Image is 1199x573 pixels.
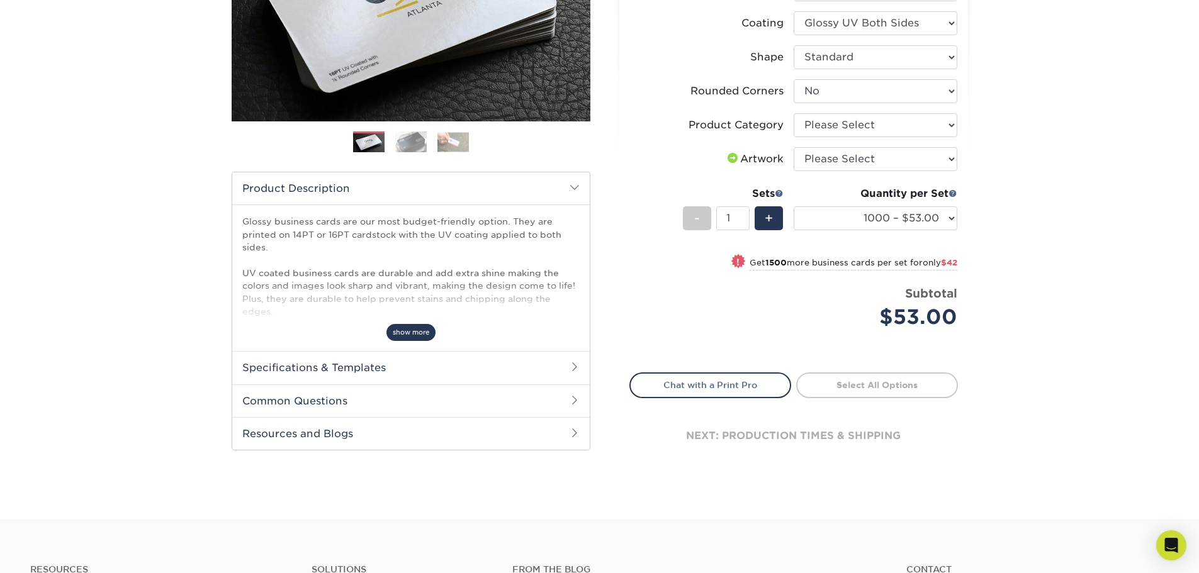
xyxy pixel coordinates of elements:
[765,258,787,267] strong: 1500
[242,215,580,382] p: Glossy business cards are our most budget-friendly option. They are printed on 14PT or 16PT cards...
[694,209,700,228] span: -
[232,172,590,204] h2: Product Description
[765,209,773,228] span: +
[437,132,469,152] img: Business Cards 03
[232,384,590,417] h2: Common Questions
[725,152,784,167] div: Artwork
[690,84,784,99] div: Rounded Corners
[741,16,784,31] div: Coating
[683,186,784,201] div: Sets
[750,258,957,270] small: Get more business cards per set for
[1156,530,1186,560] div: Open Intercom Messenger
[629,398,958,474] div: next: production times & shipping
[750,50,784,65] div: Shape
[794,186,957,201] div: Quantity per Set
[629,372,791,398] a: Chat with a Print Pro
[353,127,385,159] img: Business Cards 01
[923,258,957,267] span: only
[941,258,957,267] span: $42
[395,131,427,153] img: Business Cards 02
[232,417,590,450] h2: Resources and Blogs
[232,351,590,384] h2: Specifications & Templates
[736,255,740,269] span: !
[386,324,436,341] span: show more
[689,118,784,133] div: Product Category
[803,302,957,332] div: $53.00
[796,372,958,398] a: Select All Options
[905,286,957,300] strong: Subtotal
